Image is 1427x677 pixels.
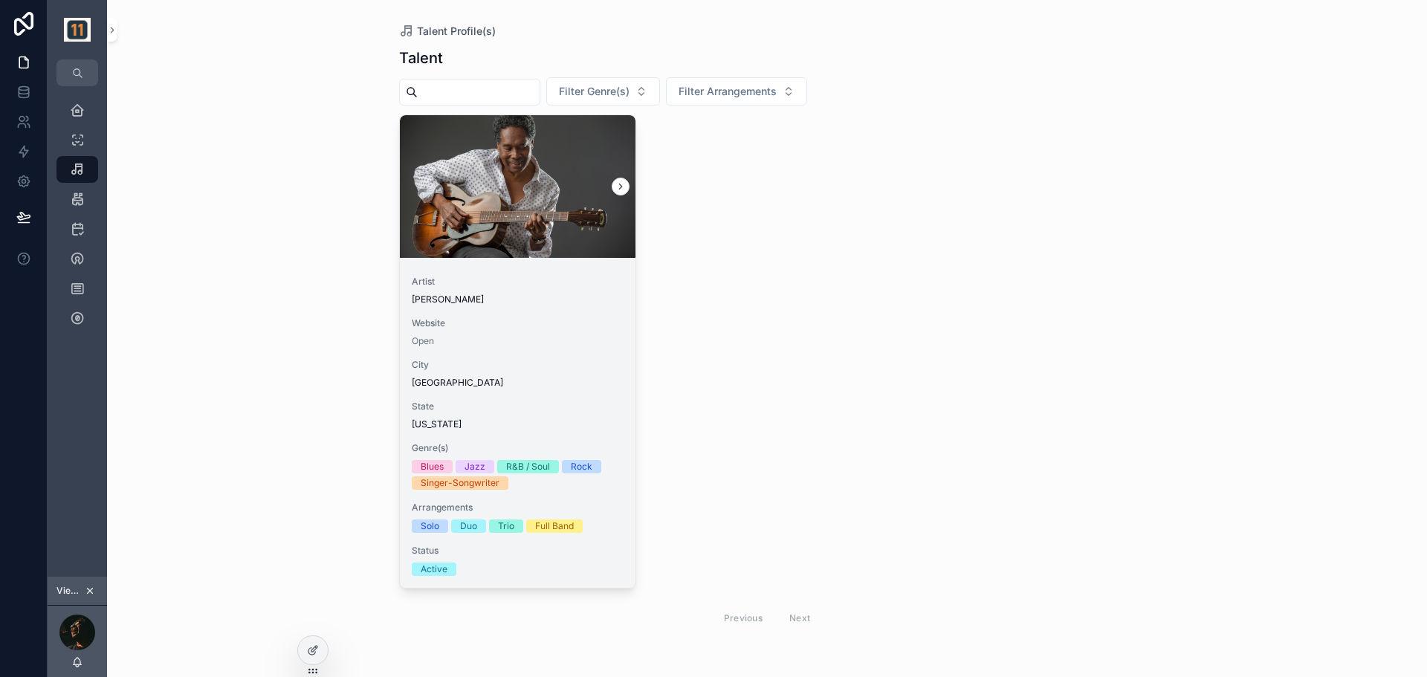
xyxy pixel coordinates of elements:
div: jack-hadley-2.jpg [400,115,636,258]
span: City [412,359,624,371]
div: Singer-Songwriter [421,476,499,490]
a: Open [412,335,434,346]
div: Trio [498,519,514,533]
img: App logo [64,18,90,42]
span: [GEOGRAPHIC_DATA] [412,377,624,389]
span: Genre(s) [412,442,624,454]
span: [PERSON_NAME] [412,294,624,305]
div: Jazz [465,460,485,473]
span: State [412,401,624,412]
div: Active [421,563,447,576]
a: Talent Profile(s) [399,24,496,39]
div: scrollable content [48,86,107,351]
span: Website [412,317,624,329]
a: Artist[PERSON_NAME]WebsiteOpenCity[GEOGRAPHIC_DATA]State[US_STATE]Genre(s)BluesJazzR&B / SoulRock... [399,114,637,589]
span: Talent Profile(s) [417,24,496,39]
span: Filter Arrangements [679,84,777,99]
div: R&B / Soul [506,460,550,473]
span: Viewing as Jack [56,585,82,597]
button: Select Button [666,77,807,106]
div: Full Band [535,519,574,533]
h1: Talent [399,48,443,68]
div: Solo [421,519,439,533]
div: Rock [571,460,592,473]
div: Blues [421,460,444,473]
span: Status [412,545,624,557]
span: Arrangements [412,502,624,514]
button: Select Button [546,77,660,106]
span: Filter Genre(s) [559,84,630,99]
div: Duo [460,519,477,533]
span: Artist [412,276,624,288]
span: [US_STATE] [412,418,624,430]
